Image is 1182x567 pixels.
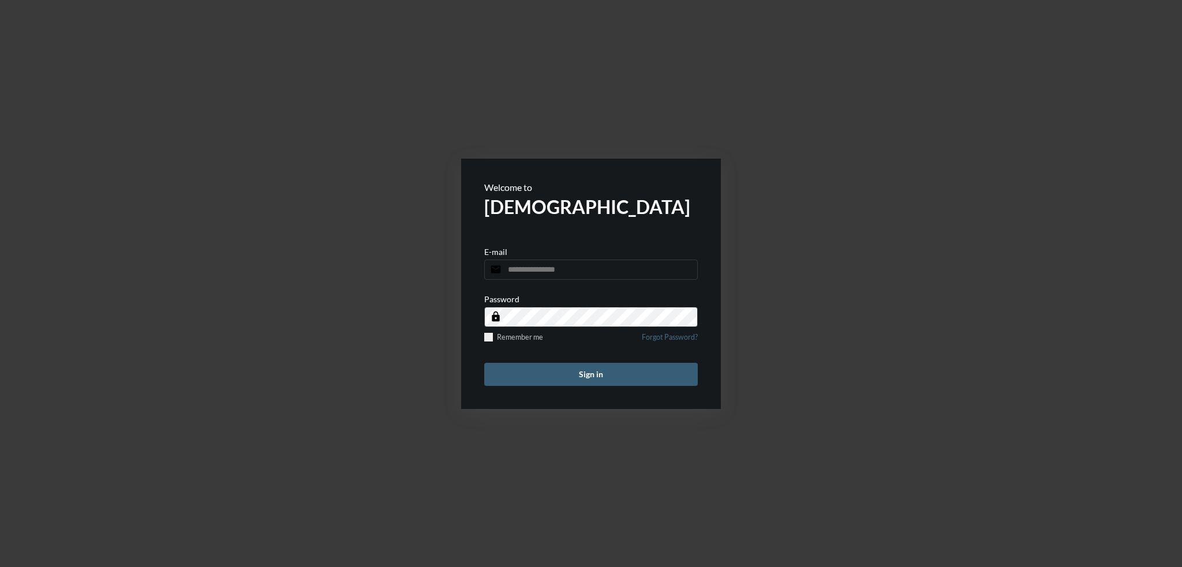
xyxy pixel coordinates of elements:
p: Welcome to [484,182,698,193]
button: Sign in [484,363,698,386]
a: Forgot Password? [642,333,698,348]
p: E-mail [484,247,507,257]
p: Password [484,294,519,304]
h2: [DEMOGRAPHIC_DATA] [484,196,698,218]
label: Remember me [484,333,543,341]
